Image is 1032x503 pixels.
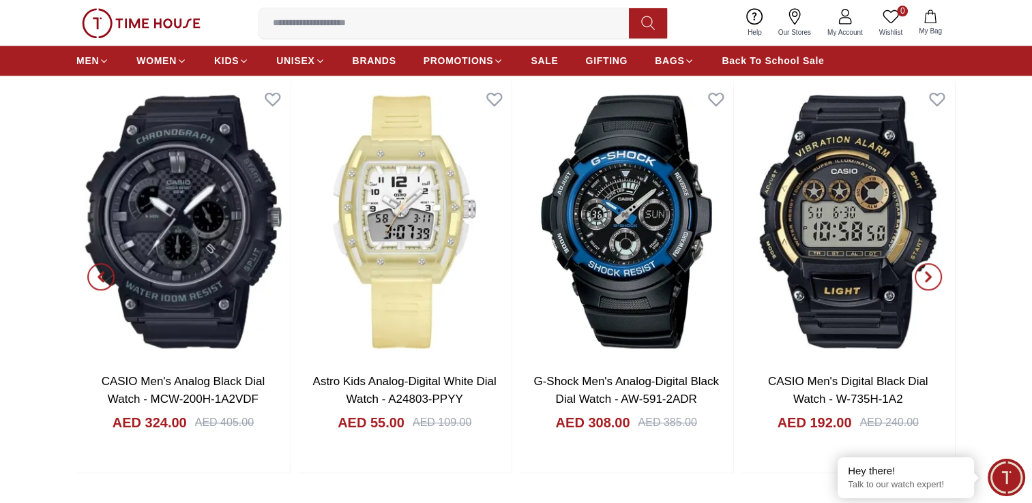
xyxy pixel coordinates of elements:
[76,54,99,67] span: MEN
[585,54,628,67] span: GIFTING
[102,375,265,406] a: CASIO Men's Analog Black Dial Watch - MCW-200H-1A2VDF
[534,375,720,406] a: G-Shock Men's Analog-Digital Black Dial Watch - AW-591-2ADR
[913,26,947,36] span: My Bag
[859,414,918,431] div: AED 240.00
[276,54,314,67] span: UNISEX
[773,27,816,37] span: Our Stores
[897,5,908,16] span: 0
[848,464,964,478] div: Hey there!
[768,375,928,406] a: CASIO Men's Digital Black Dial Watch - W-735H-1A2
[338,413,405,432] h4: AED 55.00
[298,81,512,363] img: Astro Kids Analog-Digital White Dial Watch - A24803-PPYY
[739,5,770,40] a: Help
[413,414,471,431] div: AED 109.00
[313,375,497,406] a: Astro Kids Analog-Digital White Dial Watch - A24803-PPYY
[136,54,177,67] span: WOMEN
[911,7,950,39] button: My Bag
[353,54,396,67] span: BRANDS
[531,48,558,73] a: SALE
[822,27,868,37] span: My Account
[76,81,291,363] img: CASIO Men's Analog Black Dial Watch - MCW-200H-1A2VDF
[741,81,955,363] img: CASIO Men's Digital Black Dial Watch - W-735H-1A2
[424,54,494,67] span: PROMOTIONS
[874,27,908,37] span: Wishlist
[742,27,767,37] span: Help
[655,54,684,67] span: BAGS
[82,8,201,38] img: ...
[871,5,911,40] a: 0Wishlist
[722,48,824,73] a: Back To School Sale
[214,48,249,73] a: KIDS
[76,48,109,73] a: MEN
[778,413,852,432] h4: AED 192.00
[214,54,239,67] span: KIDS
[848,479,964,491] p: Talk to our watch expert!
[770,5,819,40] a: Our Stores
[195,414,254,431] div: AED 405.00
[520,81,734,363] img: G-Shock Men's Analog-Digital Black Dial Watch - AW-591-2ADR
[988,459,1025,496] div: Chat Widget
[113,413,187,432] h4: AED 324.00
[531,54,558,67] span: SALE
[585,48,628,73] a: GIFTING
[638,414,697,431] div: AED 385.00
[276,48,325,73] a: UNISEX
[556,413,630,432] h4: AED 308.00
[655,48,694,73] a: BAGS
[353,48,396,73] a: BRANDS
[722,54,824,67] span: Back To School Sale
[136,48,187,73] a: WOMEN
[424,48,504,73] a: PROMOTIONS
